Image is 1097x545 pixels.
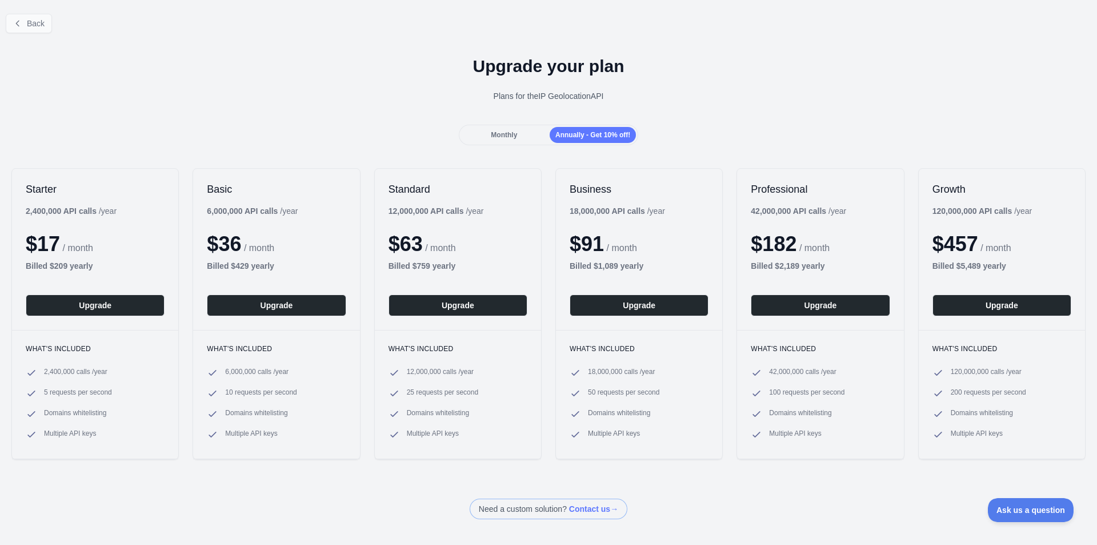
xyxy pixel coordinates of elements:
[570,232,604,256] span: $ 91
[751,182,890,196] h2: Professional
[751,232,796,256] span: $ 182
[570,206,645,216] b: 18,000,000 API calls
[988,498,1074,522] iframe: Toggle Customer Support
[389,205,484,217] div: / year
[389,182,527,196] h2: Standard
[570,205,665,217] div: / year
[389,206,464,216] b: 12,000,000 API calls
[751,206,826,216] b: 42,000,000 API calls
[570,182,708,196] h2: Business
[751,205,846,217] div: / year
